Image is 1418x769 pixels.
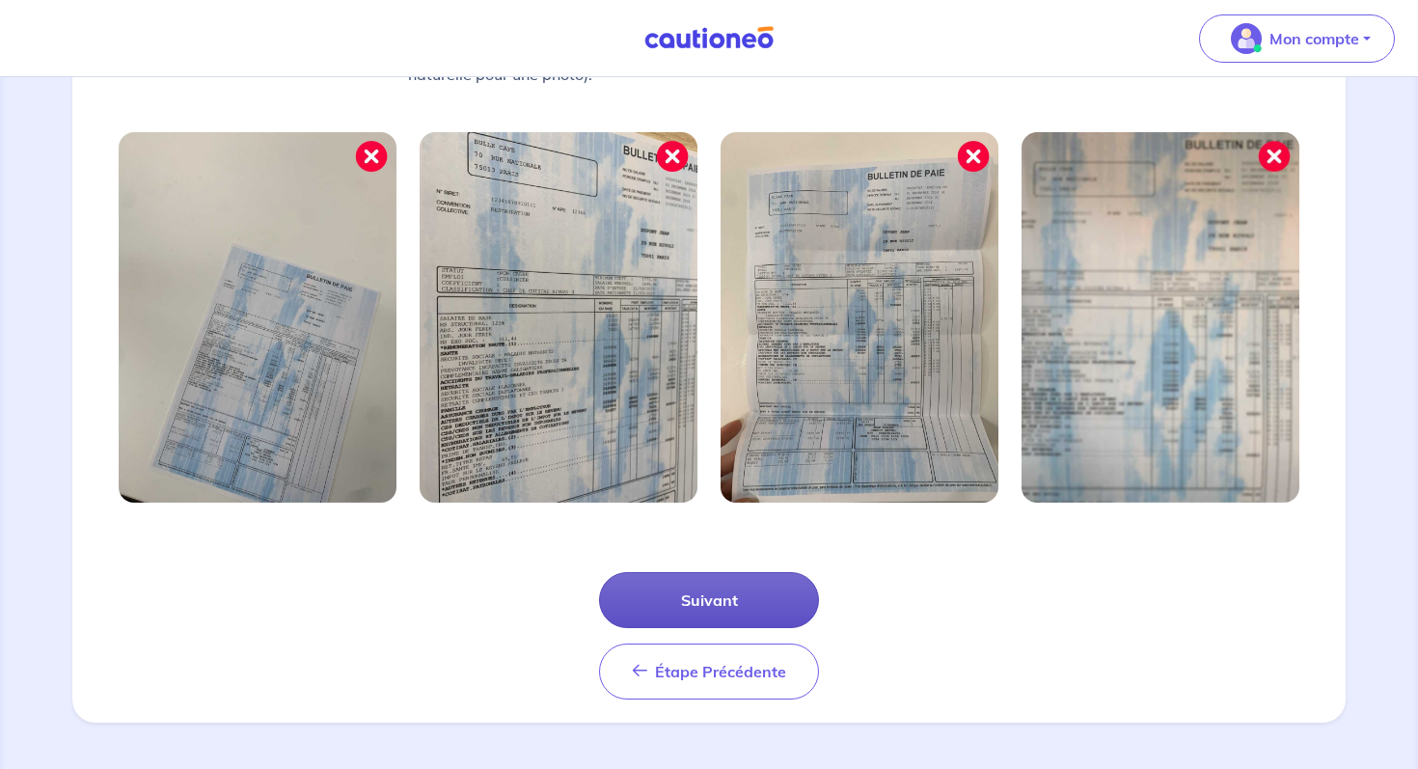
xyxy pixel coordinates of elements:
img: Cautioneo [637,26,781,50]
img: illu_account_valid_menu.svg [1231,23,1262,54]
span: Étape Précédente [655,662,786,681]
img: Image mal cadrée 3 [721,132,998,503]
button: Étape Précédente [599,644,819,700]
img: Image mal cadrée 4 [1022,132,1299,503]
img: Image mal cadrée 2 [420,132,697,503]
img: Image mal cadrée 1 [119,132,396,503]
button: Suivant [599,572,819,628]
button: illu_account_valid_menu.svgMon compte [1199,14,1395,63]
p: Mon compte [1269,27,1359,50]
